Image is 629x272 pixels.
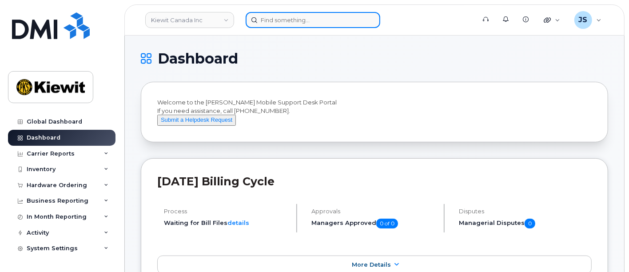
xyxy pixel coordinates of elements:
[459,208,592,215] h4: Disputes
[459,219,592,228] h5: Managerial Disputes
[157,175,592,188] h2: [DATE] Billing Cycle
[311,208,436,215] h4: Approvals
[164,208,289,215] h4: Process
[157,98,592,126] div: Welcome to the [PERSON_NAME] Mobile Support Desk Portal If you need assistance, call [PHONE_NUMBER].
[311,219,436,228] h5: Managers Approved
[158,52,238,65] span: Dashboard
[157,115,236,126] button: Submit a Helpdesk Request
[590,233,622,265] iframe: Messenger Launcher
[352,261,391,268] span: More Details
[376,219,398,228] span: 0 of 0
[164,219,289,227] li: Waiting for Bill Files
[227,219,249,226] a: details
[525,219,535,228] span: 0
[157,116,236,123] a: Submit a Helpdesk Request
